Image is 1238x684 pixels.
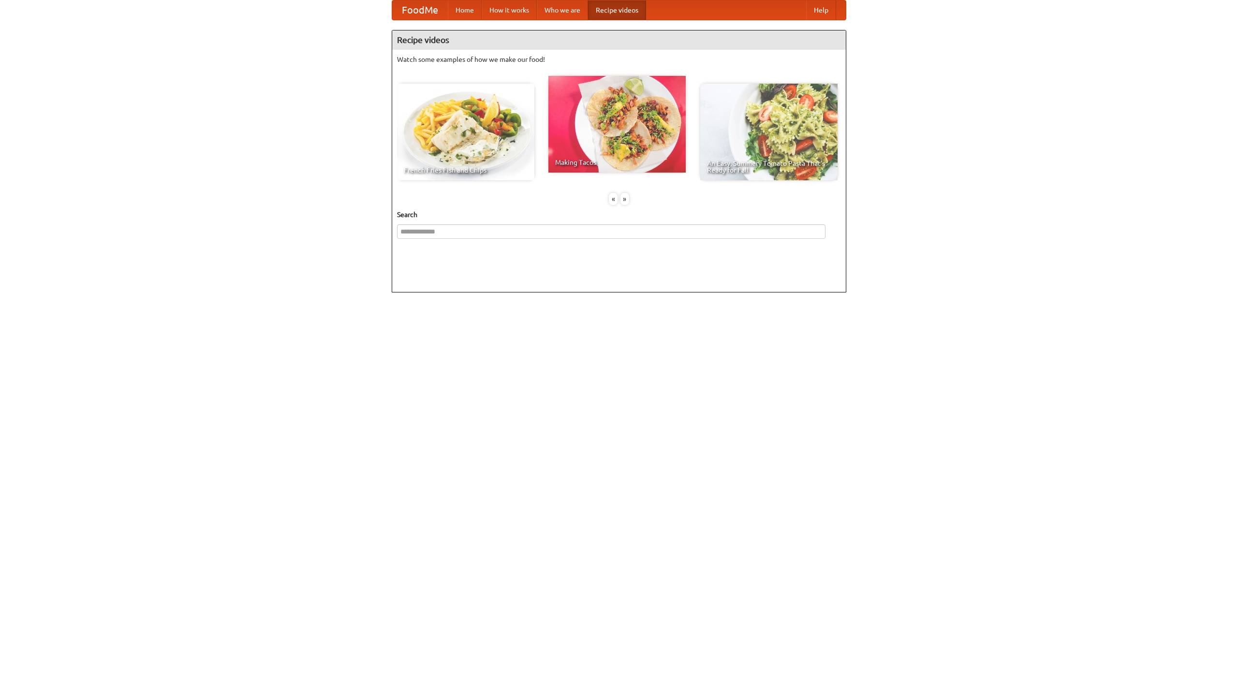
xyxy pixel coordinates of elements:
[806,0,836,20] a: Help
[700,84,838,180] a: An Easy, Summery Tomato Pasta That's Ready for Fall
[548,76,686,173] a: Making Tacos
[537,0,588,20] a: Who we are
[707,160,831,174] span: An Easy, Summery Tomato Pasta That's Ready for Fall
[448,0,482,20] a: Home
[397,55,841,64] p: Watch some examples of how we make our food!
[392,30,846,50] h4: Recipe videos
[620,193,629,205] div: »
[404,167,528,174] span: French Fries Fish and Chips
[588,0,646,20] a: Recipe videos
[482,0,537,20] a: How it works
[397,84,534,180] a: French Fries Fish and Chips
[392,0,448,20] a: FoodMe
[609,193,618,205] div: «
[397,210,841,219] h5: Search
[555,159,679,166] span: Making Tacos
